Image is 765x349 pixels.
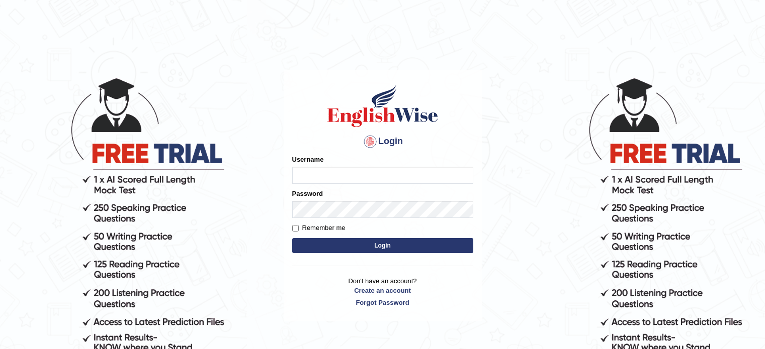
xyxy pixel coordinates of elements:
a: Forgot Password [292,298,473,307]
img: Logo of English Wise sign in for intelligent practice with AI [325,83,440,129]
label: Remember me [292,223,346,233]
button: Login [292,238,473,253]
p: Don't have an account? [292,276,473,307]
h4: Login [292,134,473,150]
label: Password [292,189,323,198]
label: Username [292,155,324,164]
a: Create an account [292,286,473,295]
input: Remember me [292,225,299,231]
